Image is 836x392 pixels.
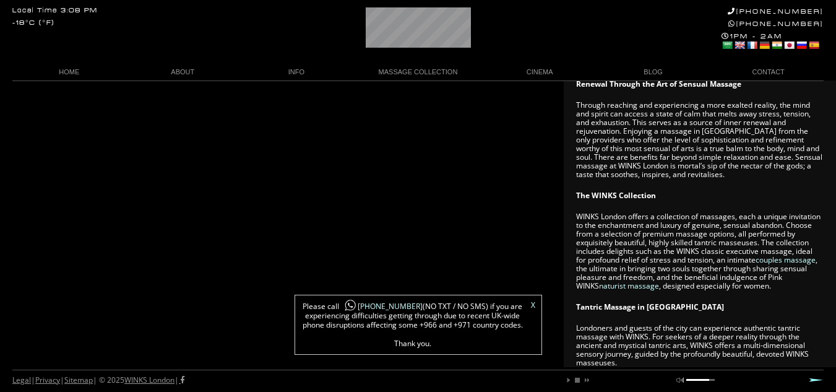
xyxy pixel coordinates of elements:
[576,324,824,367] p: Londoners and guests of the city can experience authentic tantric massage with WINKS. For seekers...
[239,64,353,81] a: INFO
[808,40,819,50] a: Spanish
[574,377,581,384] a: stop
[599,281,659,291] a: naturist massage
[576,101,824,179] p: Through reaching and experiencing a more exalted reality, the mind and spirit can access a state ...
[12,7,98,14] div: Local Time 3:08 PM
[576,190,656,201] strong: The WINKS Collection
[576,212,824,290] p: WINKS London offers a collection of massages, each a unique invitation to the enchantment and lux...
[64,375,93,385] a: Sitemap
[734,40,745,50] a: English
[676,377,684,384] a: mute
[796,40,807,50] a: Russian
[12,20,54,27] div: -18°C (°F)
[728,7,824,15] a: [PHONE_NUMBER]
[759,40,770,50] a: German
[12,370,184,390] div: | | | © 2025 |
[746,40,757,50] a: French
[722,32,824,52] div: 1PM - 2AM
[124,375,175,385] a: WINKS London
[783,40,795,50] a: Japanese
[809,378,824,382] a: Next
[756,255,816,265] a: couples massage
[576,79,741,89] strong: Renewal Through the Art of Sensual Massage
[12,64,126,81] a: HOME
[126,64,240,81] a: ABOUT
[344,299,356,312] img: whatsapp-icon1.png
[710,64,824,81] a: CONTACT
[12,375,31,385] a: Legal
[483,64,597,81] a: CINEMA
[353,64,483,81] a: MASSAGE COLLECTION
[728,20,824,28] a: [PHONE_NUMBER]
[565,377,572,384] a: play
[339,301,423,311] a: [PHONE_NUMBER]
[582,377,590,384] a: next
[35,375,60,385] a: Privacy
[301,302,524,348] span: Please call (NO TXT / NO SMS) if you are experiencing difficulties getting through due to recent ...
[597,64,710,81] a: BLOG
[771,40,782,50] a: Hindi
[576,302,724,312] strong: Tantric Massage in [GEOGRAPHIC_DATA]
[531,302,535,309] a: X
[722,40,733,50] a: Arabic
